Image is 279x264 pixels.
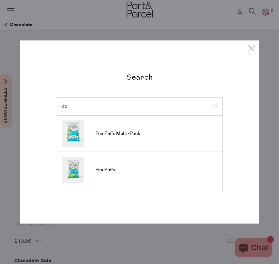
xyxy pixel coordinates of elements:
[57,72,223,82] h2: Search
[62,104,217,109] input: Search
[62,120,84,147] img: Pea Puffs Multi-Pack
[62,120,217,147] a: Pea Puffs Multi-Pack
[95,131,140,137] span: Pea Puffs Multi-Pack
[95,167,115,173] span: Pea Puffs
[62,157,217,183] a: Pea Puffs
[62,157,84,183] img: Pea Puffs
